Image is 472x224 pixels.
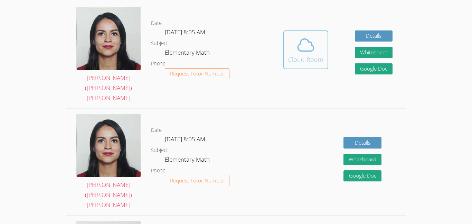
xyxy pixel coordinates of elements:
[343,154,381,165] button: Whiteboard
[76,114,141,177] img: picture.jpeg
[151,146,168,155] dt: Subject
[165,48,211,60] dd: Elementary Math
[170,178,224,183] span: Request Tutor Number
[288,55,323,64] div: Cloud Room
[165,68,229,80] button: Request Tutor Number
[76,7,141,103] a: [PERSON_NAME] ([PERSON_NAME]) [PERSON_NAME]
[165,155,211,167] dd: Elementary Math
[76,7,141,70] img: picture.jpeg
[355,30,393,42] a: Details
[151,60,166,68] dt: Phone
[343,137,381,149] a: Details
[283,30,328,69] button: Cloud Room
[151,126,162,135] dt: Date
[170,71,224,76] span: Request Tutor Number
[165,175,229,186] button: Request Tutor Number
[355,47,393,58] button: Whiteboard
[76,114,141,210] a: [PERSON_NAME] ([PERSON_NAME]) [PERSON_NAME]
[165,135,205,143] span: [DATE] 8:05 AM
[151,19,162,28] dt: Date
[355,63,393,75] a: Google Doc
[151,167,166,175] dt: Phone
[151,39,168,48] dt: Subject
[165,28,205,36] span: [DATE] 8:05 AM
[343,170,381,182] a: Google Doc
